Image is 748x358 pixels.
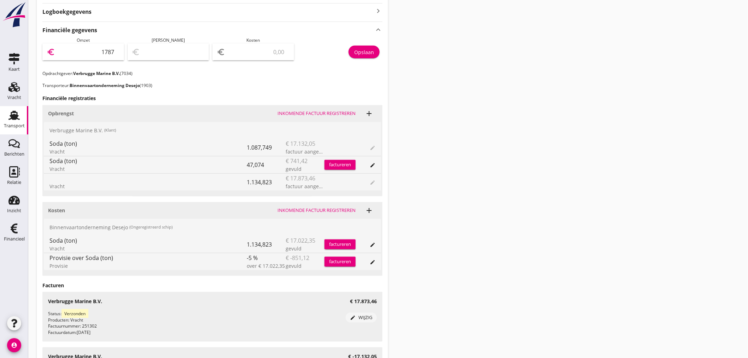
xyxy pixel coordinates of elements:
[286,183,325,190] div: factuur aangemaakt
[48,311,346,336] div: Status: Producten: Vracht Factuurnummer: 251302 Factuurdatum:
[73,70,120,76] strong: Verbrugge Marine B.V.
[42,82,382,89] p: Transporteur: (1903)
[7,208,21,213] div: Inzicht
[77,37,90,43] span: Omzet
[7,180,21,185] div: Relatie
[4,152,24,156] div: Berichten
[217,48,225,56] i: euro
[49,148,247,155] div: Vracht
[325,239,356,249] button: factureren
[49,236,247,245] div: Soda (ton)
[246,37,260,43] span: Kosten
[42,94,382,102] h3: Financiële registraties
[277,207,356,214] div: Inkomende factuur registreren
[286,165,325,173] div: gevuld
[49,139,247,148] div: Soda (ton)
[275,206,358,215] button: Inkomende factuur registreren
[325,161,356,168] div: factureren
[48,207,65,214] strong: Kosten
[247,262,286,270] div: over € 17.022,35
[49,254,247,262] div: Provisie over Soda (ton)
[77,330,90,336] span: [DATE]
[325,257,356,267] button: factureren
[286,157,308,165] span: € 741,42
[48,298,102,305] h3: Verbrugge Marine B.V.
[286,254,309,262] span: € -851,12
[275,109,358,119] button: Inkomende factuur registreren
[57,46,120,58] input: 0,00
[325,258,356,265] div: factureren
[286,245,325,252] div: gevuld
[49,165,247,173] div: Vracht
[8,67,20,71] div: Kaart
[42,70,382,77] p: Opdrachtgever: (7034)
[374,6,382,16] i: keyboard_arrow_right
[129,224,173,230] small: (Ongeregistreerd schip)
[286,236,315,245] span: € 17.022,35
[350,298,377,305] h3: € 17.873,46
[247,174,286,191] div: 1.134,823
[374,25,382,34] i: keyboard_arrow_up
[227,46,290,58] input: 0,00
[49,157,247,165] div: Soda (ton)
[104,127,116,133] small: (Klant)
[47,48,55,56] i: euro
[286,174,315,183] span: € 17.873,46
[49,262,247,270] div: Provisie
[247,253,286,270] div: -5 %
[247,139,286,156] div: 1.087,749
[62,309,88,318] span: Verzonden
[365,109,373,118] i: add
[48,110,74,117] strong: Opbrengst
[365,206,373,215] i: add
[7,338,21,352] i: account_circle
[370,259,375,265] i: edit
[44,122,381,139] div: Verbrugge Marine B.V.
[49,183,247,190] div: Vracht
[354,48,374,56] div: Opslaan
[4,123,25,128] div: Transport
[325,241,356,248] div: factureren
[247,236,286,253] div: 1.134,823
[350,315,356,321] i: edit
[325,160,356,170] button: factureren
[4,237,25,241] div: Financieel
[346,313,377,323] button: wijzig
[42,26,97,34] strong: Financiële gegevens
[49,245,247,252] div: Vracht
[7,95,21,100] div: Vracht
[277,110,356,117] div: Inkomende factuur registreren
[349,314,374,321] div: wijzig
[1,2,27,28] img: logo-small.a267ee39.svg
[152,37,185,43] span: [PERSON_NAME]
[349,46,380,58] button: Opslaan
[247,156,286,173] div: 47,074
[370,162,375,168] i: edit
[286,139,315,148] span: € 17.132,05
[42,282,382,289] h3: Facturen
[42,8,92,16] strong: Logboekgegevens
[286,148,325,155] div: factuur aangemaakt
[44,219,381,236] div: Binnenvaartonderneming Desejo
[286,262,325,270] div: gevuld
[70,82,140,88] strong: Binnenvaartonderneming Desejo
[370,242,375,248] i: edit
